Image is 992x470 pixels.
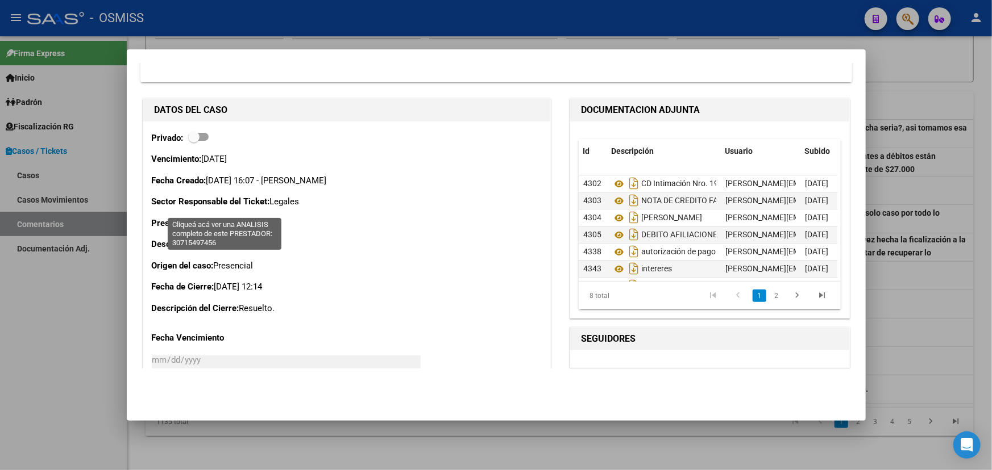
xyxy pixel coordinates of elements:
datatable-header-cell: Descripción [607,139,721,163]
p: [DATE] 16:07 - [PERSON_NAME] [152,174,542,187]
div: 4343 [583,262,603,275]
p: Presencial [152,259,542,272]
datatable-header-cell: Usuario [721,139,800,163]
span: CD Intimación Nro. 19936 [641,179,732,188]
a: go to last page [812,289,833,302]
p: Resuelto. [152,302,542,315]
div: 4305 [583,228,603,241]
li: page 1 [751,286,768,305]
h1: DOCUMENTACION ADJUNTA [582,103,838,117]
p: Int. Fc. 77024 [152,238,542,251]
span: [PERSON_NAME] [641,213,702,223]
h1: SEGUIDORES [582,332,838,346]
strong: Descripción del Cierre: [152,303,239,313]
i: Descargar documento [626,208,641,226]
strong: Descripción: [152,239,200,249]
strong: Origen del caso: [152,261,214,271]
span: [DATE] [805,264,828,273]
i: Descargar documento [626,225,641,244]
a: 1 [753,289,766,302]
li: page 2 [768,286,785,305]
span: Id [583,146,590,156]
strong: Vencimiento: [152,154,202,164]
span: autorización de pago [641,247,716,257]
span: Descripción [612,146,654,156]
datatable-header-cell: Subido [800,139,857,163]
span: intereres [641,265,672,274]
i: Descargar documento [626,174,641,192]
strong: Fecha Creado: [152,175,206,186]
strong: Sector Responsable del Ticket: [152,196,270,207]
strong: Prestador: [152,218,192,228]
div: 4304 [583,211,603,224]
span: 30715497456 [199,218,249,228]
i: Descargar documento [626,191,641,209]
div: 4338 [583,245,603,258]
datatable-header-cell: Id [579,139,607,163]
span: [DATE] [805,230,828,239]
div: 4745 [583,279,603,292]
span: [DATE] [805,213,828,222]
strong: DATOS DEL CASO [155,104,228,115]
div: Open Intercom Messenger [953,431,981,459]
p: [DATE] 12:14 [152,280,542,293]
span: [DATE] [805,179,828,188]
a: go to next page [787,289,808,302]
strong: Privado: [152,133,184,143]
a: go to first page [703,289,724,302]
a: go to previous page [728,289,749,302]
span: [DATE] [805,247,828,256]
div: 4303 [583,194,603,207]
i: Descargar documento [626,242,641,261]
a: 2 [770,289,783,302]
div: 8 total [579,282,630,310]
i: Descargar documento [626,259,641,278]
span: DEBITO AFILIACIONES [641,230,722,240]
span: NOTA DE CREDITO FACOEP FC. 77024 [641,196,777,205]
p: [DATE] [152,153,542,166]
strong: Fecha de Cierre: [152,282,214,292]
p: Legales [152,195,542,208]
span: Subido [805,146,831,156]
div: 4302 [583,177,603,190]
span: Usuario [725,146,753,156]
p: Fecha Vencimiento [152,331,269,345]
span: [DATE] [805,196,828,205]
